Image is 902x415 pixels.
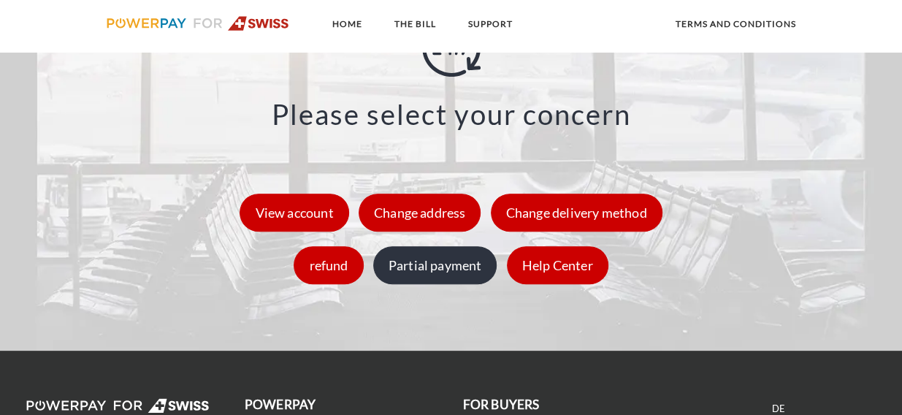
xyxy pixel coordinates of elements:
[236,205,352,221] a: View account
[370,257,501,273] a: Partial payment
[332,18,362,29] font: Home
[319,11,374,37] a: Home
[255,205,333,221] font: View account
[503,257,612,273] a: Help Center
[374,205,466,221] font: Change address
[771,403,784,415] a: DE
[26,398,210,413] img: logo-swiss-white.svg
[463,397,540,412] font: FOR BUYERS
[771,403,784,414] font: DE
[487,205,666,221] a: Change delivery method
[467,18,512,29] font: SUPPORT
[676,18,796,29] font: terms and conditions
[107,16,290,31] img: logo-swiss.svg
[290,257,367,273] a: refund
[272,98,631,132] font: Please select your concern
[389,257,482,273] font: Partial payment
[455,11,524,37] a: SUPPORT
[355,205,485,221] a: Change address
[245,397,316,412] font: POWERPAY
[522,257,593,273] font: Help Center
[506,205,647,221] font: Change delivery method
[309,257,348,273] font: refund
[381,11,448,37] a: THE BILL
[394,18,435,29] font: THE BILL
[663,11,809,37] a: terms and conditions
